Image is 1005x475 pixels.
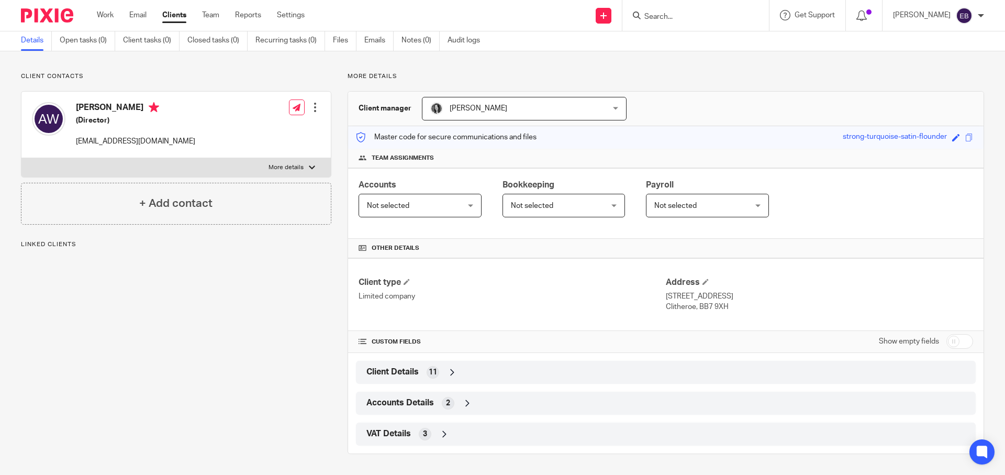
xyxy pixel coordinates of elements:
[401,30,440,51] a: Notes (0)
[269,163,304,172] p: More details
[430,102,443,115] img: brodie%203%20small.jpg
[21,8,73,23] img: Pixie
[666,277,973,288] h4: Address
[956,7,973,24] img: svg%3E
[76,102,195,115] h4: [PERSON_NAME]
[364,30,394,51] a: Emails
[450,105,507,112] span: [PERSON_NAME]
[429,367,437,378] span: 11
[843,131,947,143] div: strong-turquoise-satin-flounder
[372,244,419,252] span: Other details
[123,30,180,51] a: Client tasks (0)
[367,202,409,209] span: Not selected
[372,154,434,162] span: Team assignments
[21,30,52,51] a: Details
[666,291,973,302] p: [STREET_ADDRESS]
[646,181,674,189] span: Payroll
[149,102,159,113] i: Primary
[162,10,186,20] a: Clients
[359,103,411,114] h3: Client manager
[366,397,434,408] span: Accounts Details
[359,181,396,189] span: Accounts
[255,30,325,51] a: Recurring tasks (0)
[76,115,195,126] h5: (Director)
[187,30,248,51] a: Closed tasks (0)
[76,136,195,147] p: [EMAIL_ADDRESS][DOMAIN_NAME]
[129,10,147,20] a: Email
[97,10,114,20] a: Work
[893,10,951,20] p: [PERSON_NAME]
[333,30,356,51] a: Files
[502,181,554,189] span: Bookkeeping
[32,102,65,136] img: svg%3E
[277,10,305,20] a: Settings
[348,72,984,81] p: More details
[448,30,488,51] a: Audit logs
[21,72,331,81] p: Client contacts
[511,202,553,209] span: Not selected
[359,277,666,288] h4: Client type
[359,291,666,302] p: Limited company
[795,12,835,19] span: Get Support
[643,13,738,22] input: Search
[359,338,666,346] h4: CUSTOM FIELDS
[60,30,115,51] a: Open tasks (0)
[446,398,450,408] span: 2
[21,240,331,249] p: Linked clients
[654,202,697,209] span: Not selected
[235,10,261,20] a: Reports
[202,10,219,20] a: Team
[879,336,939,347] label: Show empty fields
[366,367,419,378] span: Client Details
[139,195,213,212] h4: + Add contact
[356,132,537,142] p: Master code for secure communications and files
[666,302,973,312] p: Clitheroe, BB7 9XH
[366,428,411,439] span: VAT Details
[423,429,427,439] span: 3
